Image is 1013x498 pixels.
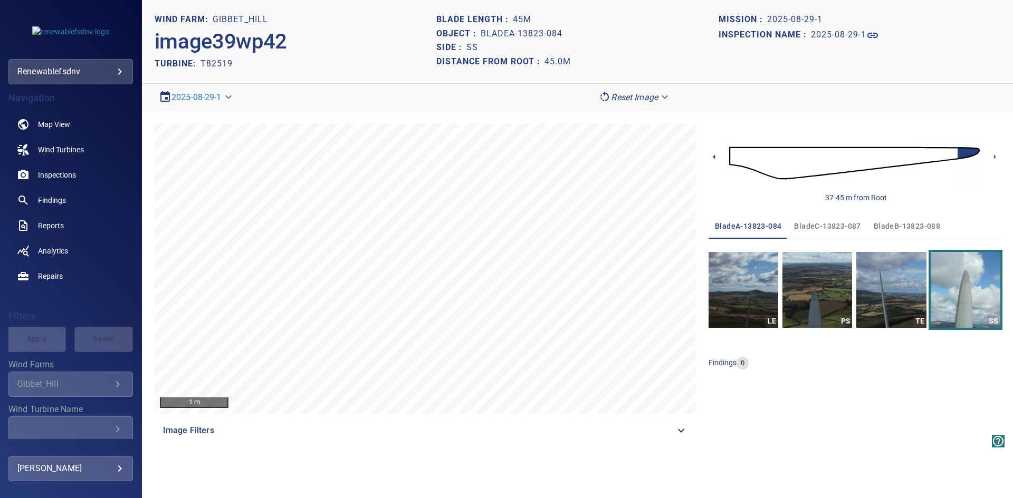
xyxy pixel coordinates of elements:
div: 2025-08-29-1 [155,88,238,106]
a: LE [709,252,778,328]
img: renewablefsdnv-logo [32,26,109,37]
a: findings noActive [8,188,133,213]
h1: WIND FARM: [155,15,213,25]
a: 2025-08-29-1 [171,92,222,102]
div: TE [913,315,926,328]
div: [PERSON_NAME] [17,460,124,477]
a: SS [931,252,1000,328]
h2: T82519 [200,58,233,69]
h1: Distance from root : [436,57,544,67]
a: repairs noActive [8,263,133,289]
span: findings [709,358,737,367]
div: renewablefsdnv [17,63,124,80]
h1: bladeA-13823-084 [481,29,562,39]
div: PS [839,315,852,328]
div: Image Filters [155,418,696,443]
h4: Navigation [8,93,133,103]
h1: SS [466,43,478,53]
span: bladeA-13823-084 [715,220,781,233]
div: renewablefsdnv [8,59,133,84]
h1: Side : [436,43,466,53]
h1: Inspection name : [719,30,811,40]
div: Wind Turbine Name [8,416,133,442]
a: reports noActive [8,213,133,238]
a: 2025-08-29-1 [811,29,879,42]
span: 0 [737,358,749,368]
a: PS [782,252,852,328]
div: SS [987,315,1000,328]
h1: Mission : [719,15,767,25]
span: Analytics [38,246,68,256]
a: map noActive [8,112,133,137]
a: TE [856,252,926,328]
span: Wind Turbines [38,144,84,155]
h1: 45.0m [544,57,571,67]
span: bladeC-13823-087 [794,220,861,233]
span: Inspections [38,170,76,180]
a: inspections noActive [8,162,133,188]
label: Wind Farms [8,360,133,369]
div: LE [765,315,778,328]
div: Reset Image [594,88,675,106]
h2: TURBINE: [155,58,200,69]
span: Repairs [38,271,63,281]
div: Wind Farms [8,372,133,397]
img: d [729,133,980,193]
span: Image Filters [163,424,675,437]
a: windturbines noActive [8,137,133,162]
span: Findings [38,195,66,206]
a: analytics noActive [8,238,133,263]
span: bladeB-13823-088 [874,220,940,233]
em: Reset Image [611,92,658,102]
h1: Gibbet_Hill [213,15,268,25]
h1: 45m [513,15,531,25]
h4: Filters [8,311,133,321]
h1: 2025-08-29-1 [767,15,823,25]
div: Gibbet_Hill [17,379,111,389]
h1: Blade length : [436,15,513,25]
span: Reports [38,220,64,231]
div: 37-45 m from Root [825,192,887,203]
h1: 2025-08-29-1 [811,30,866,40]
h1: Object : [436,29,481,39]
span: Map View [38,119,70,130]
label: Wind Turbine Name [8,405,133,414]
h2: image39wp42 [155,29,287,54]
